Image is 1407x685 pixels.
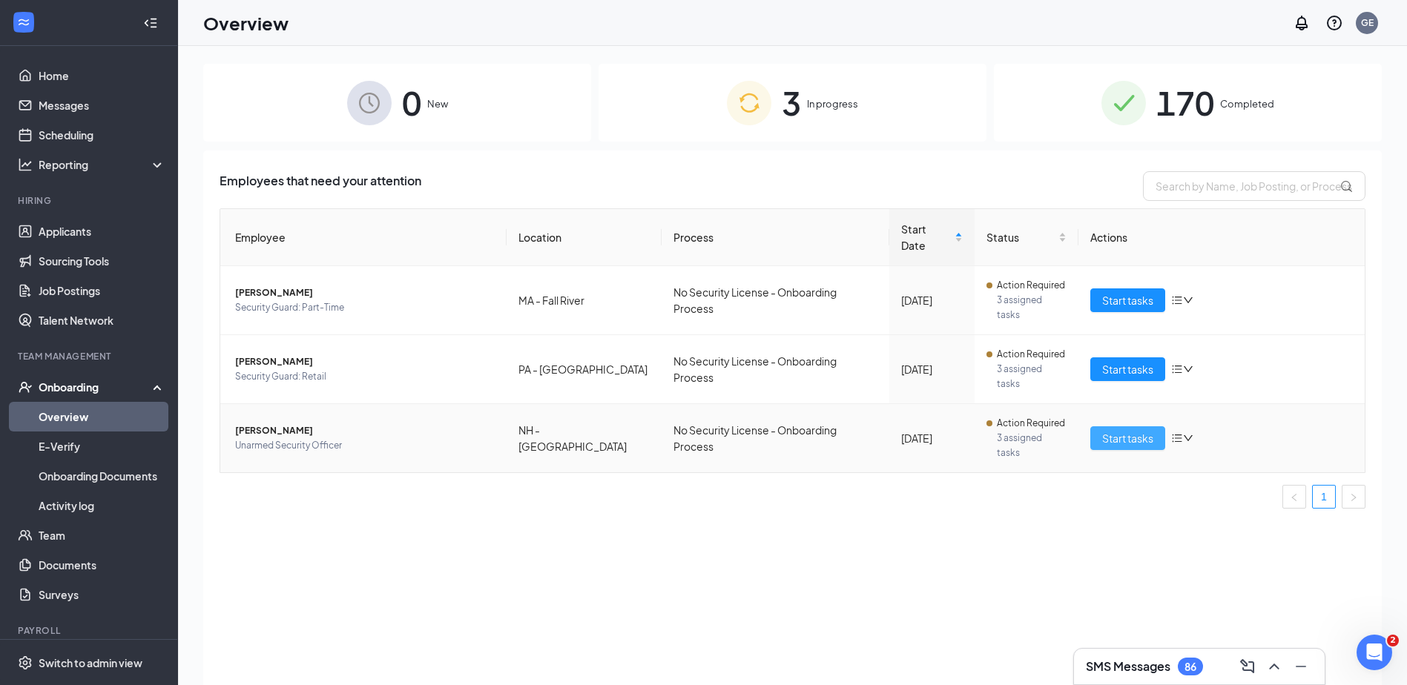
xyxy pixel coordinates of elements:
svg: Settings [18,655,33,670]
span: 2 [1387,635,1399,646]
a: Activity log [39,491,165,520]
a: 1 [1313,486,1335,508]
span: right [1349,493,1358,502]
a: Scheduling [39,120,165,150]
span: Security Guard: Retail [235,369,495,384]
span: Employees that need your attention [220,171,421,201]
svg: Analysis [18,157,33,172]
button: Start tasks [1090,357,1165,381]
a: Overview [39,402,165,431]
span: 170 [1156,77,1214,128]
svg: Minimize [1292,658,1310,675]
span: Action Required [997,278,1065,293]
svg: ChevronUp [1265,658,1283,675]
a: E-Verify [39,431,165,461]
span: 3 assigned tasks [997,362,1067,391]
span: Action Required [997,416,1065,431]
svg: QuestionInfo [1325,14,1343,32]
span: Completed [1220,96,1274,111]
span: Security Guard: Part-Time [235,300,495,315]
span: Start tasks [1102,292,1153,308]
span: Start Date [901,221,952,254]
button: Start tasks [1090,288,1165,312]
button: ComposeMessage [1236,655,1259,678]
div: Switch to admin view [39,655,142,670]
div: Onboarding [39,380,153,394]
svg: WorkstreamLogo [16,15,31,30]
a: Onboarding Documents [39,461,165,491]
svg: ComposeMessage [1239,658,1256,675]
td: MA - Fall River [507,266,662,335]
span: down [1183,433,1193,443]
div: 86 [1184,661,1196,673]
span: Unarmed Security Officer [235,438,495,453]
a: Job Postings [39,276,165,305]
div: Hiring [18,194,162,207]
a: Home [39,61,165,90]
div: Team Management [18,350,162,363]
span: In progress [807,96,858,111]
td: PA - [GEOGRAPHIC_DATA] [507,335,662,404]
span: Start tasks [1102,361,1153,377]
th: Location [507,209,662,266]
input: Search by Name, Job Posting, or Process [1143,171,1365,201]
div: [DATE] [901,292,963,308]
li: Next Page [1342,485,1365,509]
a: Talent Network [39,305,165,335]
span: 3 assigned tasks [997,431,1067,460]
span: down [1183,364,1193,374]
div: GE [1361,16,1374,29]
span: Status [986,229,1055,245]
div: [DATE] [901,361,963,377]
span: bars [1171,432,1183,444]
li: 1 [1312,485,1336,509]
button: Start tasks [1090,426,1165,450]
th: Employee [220,209,507,266]
a: Documents [39,550,165,580]
div: Payroll [18,624,162,637]
span: Action Required [997,347,1065,362]
li: Previous Page [1282,485,1306,509]
a: Messages [39,90,165,120]
span: 3 assigned tasks [997,293,1067,322]
button: right [1342,485,1365,509]
span: bars [1171,294,1183,306]
span: [PERSON_NAME] [235,285,495,300]
h1: Overview [203,10,289,36]
td: No Security License - Onboarding Process [662,335,889,404]
button: left [1282,485,1306,509]
span: left [1290,493,1299,502]
th: Status [975,209,1078,266]
span: [PERSON_NAME] [235,423,495,438]
h3: SMS Messages [1086,658,1170,675]
th: Process [662,209,889,266]
span: [PERSON_NAME] [235,354,495,369]
td: No Security License - Onboarding Process [662,266,889,335]
a: Applicants [39,216,165,246]
button: ChevronUp [1262,655,1286,678]
td: No Security License - Onboarding Process [662,404,889,472]
span: bars [1171,363,1183,375]
iframe: Intercom live chat [1357,635,1392,670]
button: Minimize [1289,655,1313,678]
span: down [1183,295,1193,305]
span: 3 [782,77,801,128]
span: 0 [402,77,421,128]
td: NH - [GEOGRAPHIC_DATA] [507,404,662,472]
th: Actions [1078,209,1365,266]
a: Sourcing Tools [39,246,165,276]
a: Surveys [39,580,165,609]
svg: UserCheck [18,380,33,394]
div: Reporting [39,157,166,172]
div: [DATE] [901,430,963,446]
span: Start tasks [1102,430,1153,446]
svg: Collapse [143,16,158,30]
svg: Notifications [1293,14,1311,32]
a: Team [39,520,165,550]
span: New [427,96,448,111]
